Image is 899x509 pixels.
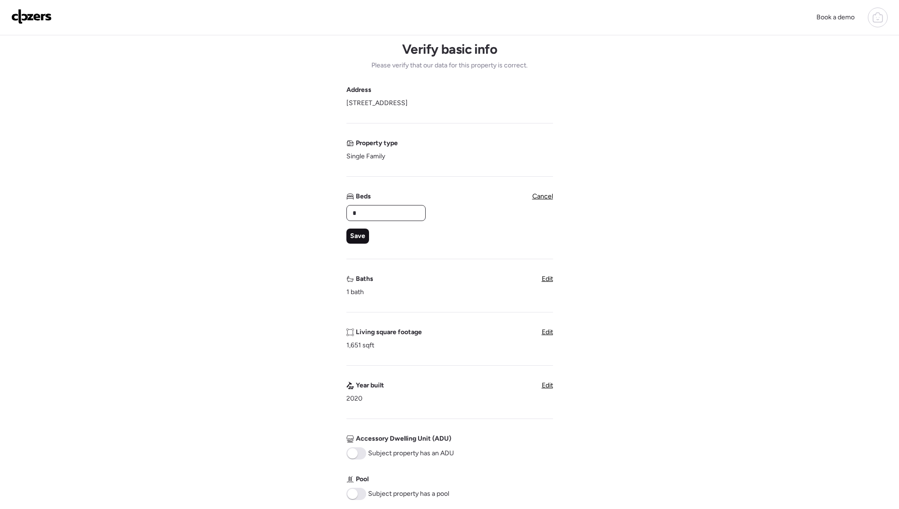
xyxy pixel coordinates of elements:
span: Property type [356,139,398,148]
span: Year built [356,381,384,390]
span: Subject property has an ADU [368,449,454,458]
span: Accessory Dwelling Unit (ADU) [356,434,451,443]
span: Please verify that our data for this property is correct. [371,61,528,70]
span: Edit [542,381,553,389]
span: Book a demo [816,13,855,21]
span: Living square footage [356,328,422,337]
span: Single Family [346,152,385,161]
span: Pool [356,475,369,484]
span: Beds [356,192,371,201]
h1: Verify basic info [402,41,497,57]
span: Baths [356,274,373,284]
span: [STREET_ADDRESS] [346,99,408,108]
span: 2020 [346,394,362,403]
span: Save [350,231,365,241]
span: Edit [542,275,553,283]
span: Subject property has a pool [368,489,449,499]
span: 1 bath [346,287,364,297]
span: Edit [542,328,553,336]
span: Cancel [532,192,553,200]
span: Address [346,85,371,95]
img: Logo [11,9,52,24]
span: 1,651 sqft [346,341,374,350]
